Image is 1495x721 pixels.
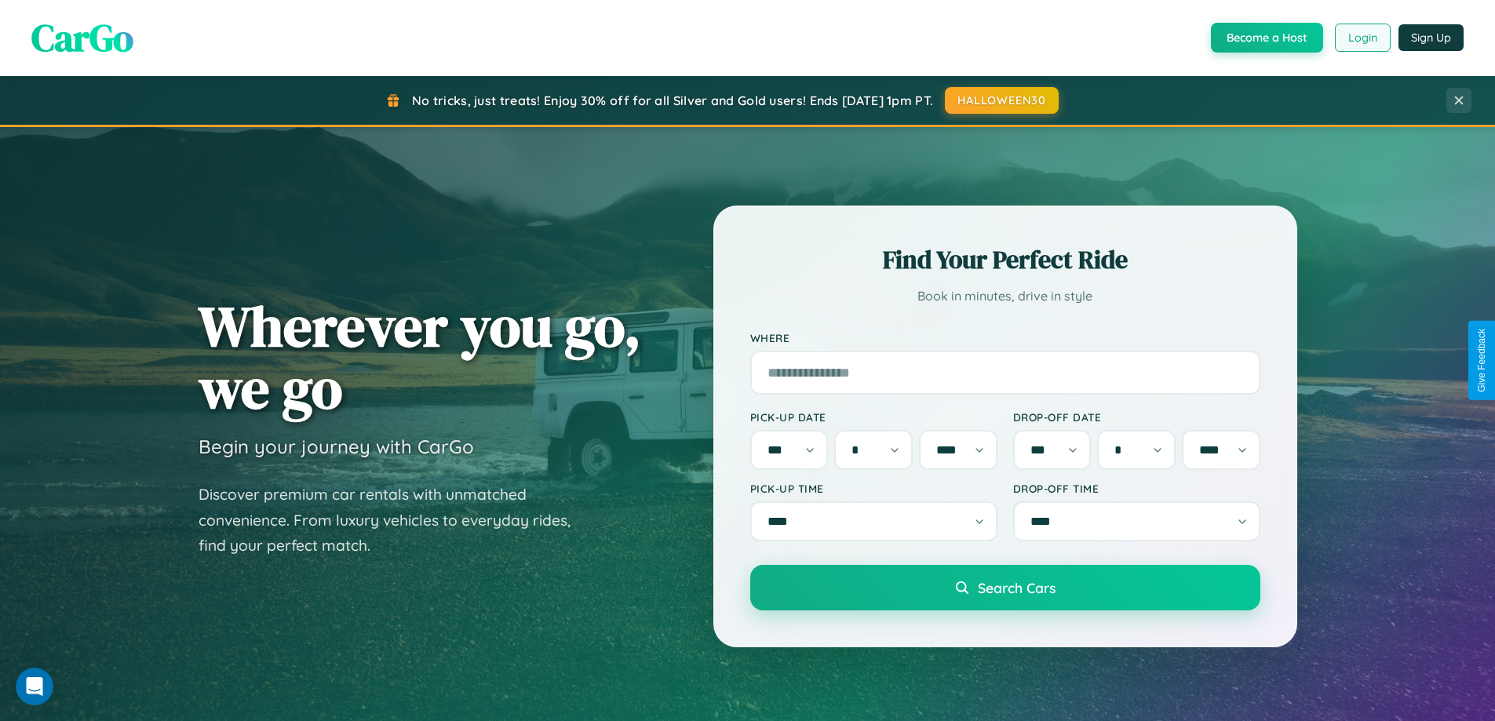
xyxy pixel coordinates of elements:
[750,565,1260,610] button: Search Cars
[199,482,591,559] p: Discover premium car rentals with unmatched convenience. From luxury vehicles to everyday rides, ...
[412,93,933,108] span: No tricks, just treats! Enjoy 30% off for all Silver and Gold users! Ends [DATE] 1pm PT.
[31,12,133,64] span: CarGo
[750,482,997,495] label: Pick-up Time
[1335,24,1391,52] button: Login
[978,579,1056,596] span: Search Cars
[16,668,53,705] iframe: Intercom live chat
[1013,482,1260,495] label: Drop-off Time
[199,435,474,458] h3: Begin your journey with CarGo
[750,331,1260,344] label: Where
[1013,410,1260,424] label: Drop-off Date
[945,87,1059,114] button: HALLOWEEN30
[750,242,1260,277] h2: Find Your Perfect Ride
[1211,23,1323,53] button: Become a Host
[750,285,1260,308] p: Book in minutes, drive in style
[750,410,997,424] label: Pick-up Date
[1476,329,1487,392] div: Give Feedback
[199,295,641,419] h1: Wherever you go, we go
[1398,24,1464,51] button: Sign Up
